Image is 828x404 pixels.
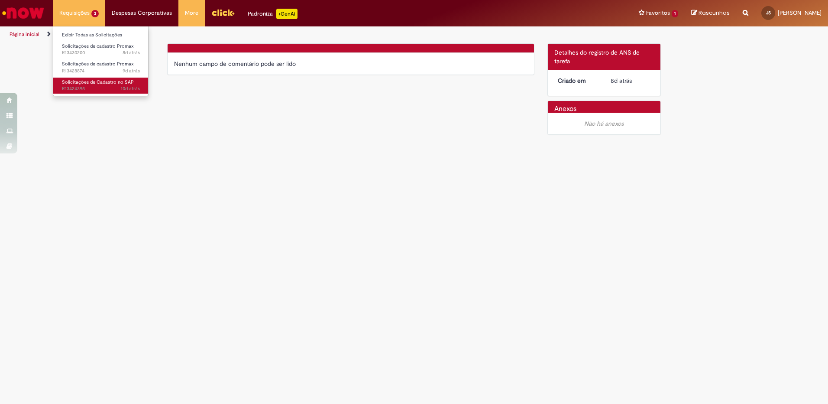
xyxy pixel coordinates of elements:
[174,59,527,68] div: Nenhum campo de comentário pode ser lido
[646,9,670,17] span: Favoritos
[121,85,140,92] span: 10d atrás
[554,105,576,113] h2: Anexos
[62,68,140,75] span: R13428874
[554,49,640,65] span: Detalhes do registro de ANS de tarefa
[699,9,730,17] span: Rascunhos
[778,9,822,16] span: [PERSON_NAME]
[611,76,651,85] div: 20/08/2025 05:17:52
[91,10,99,17] span: 3
[123,68,140,74] time: 19/08/2025 14:24:06
[611,77,632,85] time: 20/08/2025 05:17:52
[691,9,730,17] a: Rascunhos
[248,9,298,19] div: Padroniza
[53,42,149,58] a: Aberto R13430200 : Solicitações de cadastro Promax
[62,79,134,85] span: Solicitações de Cadastro no SAP
[121,85,140,92] time: 18/08/2025 11:39:53
[123,49,140,56] time: 19/08/2025 17:45:32
[766,10,771,16] span: JS
[59,9,90,17] span: Requisições
[112,9,172,17] span: Despesas Corporativas
[1,4,45,22] img: ServiceNow
[672,10,678,17] span: 1
[584,120,624,127] em: Não há anexos
[53,26,149,96] ul: Requisições
[53,78,149,94] a: Aberto R13424395 : Solicitações de Cadastro no SAP
[53,59,149,75] a: Aberto R13428874 : Solicitações de cadastro Promax
[276,9,298,19] p: +GenAi
[62,61,134,67] span: Solicitações de cadastro Promax
[185,9,198,17] span: More
[6,26,546,42] ul: Trilhas de página
[62,43,134,49] span: Solicitações de cadastro Promax
[62,49,140,56] span: R13430200
[10,31,39,38] a: Página inicial
[551,76,605,85] dt: Criado em
[611,77,632,85] span: 8d atrás
[53,30,149,40] a: Exibir Todas as Solicitações
[62,85,140,92] span: R13424395
[123,49,140,56] span: 8d atrás
[123,68,140,74] span: 9d atrás
[211,6,235,19] img: click_logo_yellow_360x200.png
